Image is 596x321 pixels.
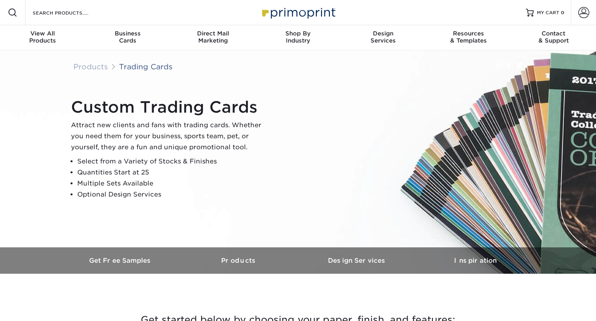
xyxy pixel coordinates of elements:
[180,247,298,274] a: Products
[561,10,564,15] span: 0
[255,30,341,37] span: Shop By
[85,30,170,44] div: Cards
[259,4,337,21] img: Primoprint
[511,30,596,44] div: & Support
[511,30,596,37] span: Contact
[416,257,535,264] h3: Inspiration
[77,156,268,167] li: Select from a Variety of Stocks & Finishes
[170,30,255,44] div: Marketing
[298,247,416,274] a: Design Services
[426,25,511,50] a: Resources& Templates
[180,257,298,264] h3: Products
[426,30,511,37] span: Resources
[341,30,426,44] div: Services
[341,25,426,50] a: DesignServices
[85,30,170,37] span: Business
[298,257,416,264] h3: Design Services
[255,30,341,44] div: Industry
[341,30,426,37] span: Design
[32,8,109,17] input: SEARCH PRODUCTS.....
[77,167,268,178] li: Quantities Start at 25
[71,120,268,153] p: Attract new clients and fans with trading cards. Whether you need them for your business, sports ...
[426,30,511,44] div: & Templates
[61,257,180,264] h3: Get Free Samples
[85,25,170,50] a: BusinessCards
[119,62,173,71] a: Trading Cards
[255,25,341,50] a: Shop ByIndustry
[511,25,596,50] a: Contact& Support
[71,98,268,117] h1: Custom Trading Cards
[537,9,559,16] span: MY CART
[170,25,255,50] a: Direct MailMarketing
[170,30,255,37] span: Direct Mail
[416,247,535,274] a: Inspiration
[61,247,180,274] a: Get Free Samples
[77,189,268,200] li: Optional Design Services
[73,62,108,71] a: Products
[77,178,268,189] li: Multiple Sets Available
